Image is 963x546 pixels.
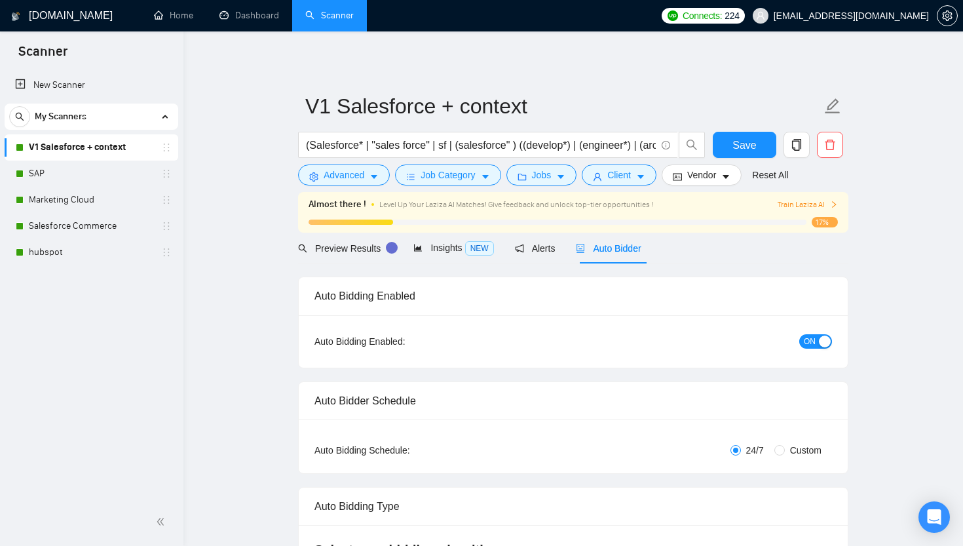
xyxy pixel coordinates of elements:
span: caret-down [481,172,490,182]
input: Search Freelance Jobs... [306,137,656,153]
button: search [679,132,705,158]
span: My Scanners [35,104,86,130]
span: caret-down [721,172,730,182]
a: homeHome [154,10,193,21]
span: Level Up Your Laziza AI Matches! Give feedback and unlock top-tier opportunities ! [379,200,653,209]
button: barsJob Categorycaret-down [395,165,500,185]
button: settingAdvancedcaret-down [298,165,390,185]
span: 24/7 [741,443,769,458]
span: Client [607,168,631,182]
span: 224 [725,9,739,23]
div: Open Intercom Messenger [918,501,950,533]
span: user [593,172,602,182]
span: Almost there ! [309,197,366,212]
a: SAP [29,161,153,187]
button: Train Laziza AI [778,199,838,211]
a: hubspot [29,239,153,265]
button: idcardVendorcaret-down [662,165,742,185]
div: Auto Bidding Type [314,488,832,525]
img: logo [11,6,20,27]
span: NEW [465,241,494,256]
span: area-chart [413,243,423,252]
span: setting [309,172,318,182]
span: bars [406,172,415,182]
img: upwork-logo.png [668,10,678,21]
button: userClientcaret-down [582,165,656,185]
a: Reset All [752,168,788,182]
span: 17% [812,217,838,227]
span: holder [161,221,172,231]
span: search [679,139,704,151]
span: Save [732,137,756,153]
span: Jobs [532,168,552,182]
span: Preview Results [298,243,392,254]
div: Auto Bidder Schedule [314,382,832,419]
a: Salesforce Commerce [29,213,153,239]
span: notification [515,244,524,253]
span: holder [161,195,172,205]
span: ON [804,334,816,349]
button: setting [937,5,958,26]
div: Auto Bidding Schedule: [314,443,487,458]
span: caret-down [636,172,645,182]
span: delete [818,139,842,151]
span: user [756,11,765,20]
span: search [10,112,29,121]
a: setting [937,10,958,21]
button: copy [784,132,810,158]
a: New Scanner [15,72,168,98]
span: Custom [785,443,827,458]
div: Tooltip anchor [386,242,398,254]
span: Auto Bidder [576,243,641,254]
span: right [830,201,838,208]
span: setting [937,10,957,21]
span: caret-down [556,172,565,182]
span: edit [824,98,841,115]
button: Save [713,132,776,158]
span: Scanner [8,42,78,69]
input: Scanner name... [305,90,821,123]
span: Connects: [683,9,722,23]
span: search [298,244,307,253]
div: Auto Bidding Enabled: [314,334,487,349]
span: caret-down [369,172,379,182]
div: Auto Bidding Enabled [314,277,832,315]
li: New Scanner [5,72,178,98]
li: My Scanners [5,104,178,265]
span: robot [576,244,585,253]
span: holder [161,142,172,153]
span: Insights [413,243,493,253]
a: V1 Salesforce + context [29,134,153,161]
span: copy [784,139,809,151]
span: holder [161,247,172,258]
span: folder [518,172,527,182]
button: delete [817,132,843,158]
a: dashboardDashboard [219,10,279,21]
span: double-left [156,515,169,528]
span: Job Category [421,168,475,182]
span: info-circle [662,141,670,149]
span: Vendor [687,168,716,182]
span: idcard [673,172,682,182]
a: Marketing Cloud [29,187,153,213]
a: searchScanner [305,10,354,21]
button: folderJobscaret-down [506,165,577,185]
span: Advanced [324,168,364,182]
button: search [9,106,30,127]
span: holder [161,168,172,179]
span: Alerts [515,243,556,254]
